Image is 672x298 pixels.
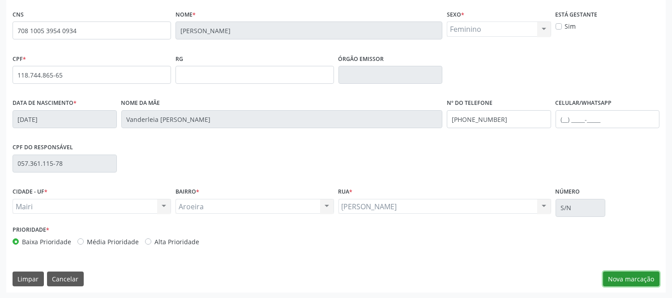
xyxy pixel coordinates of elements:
label: CPF [13,52,26,66]
label: Celular/WhatsApp [556,96,612,110]
input: (__) _____-_____ [556,110,660,128]
input: __/__/____ [13,110,117,128]
label: CIDADE - UF [13,185,47,199]
label: CPF do responsável [13,141,73,155]
label: Alta Prioridade [154,237,199,246]
label: Sexo [447,8,464,22]
input: (__) _____-_____ [447,110,551,128]
label: RG [175,52,183,66]
label: Nome [175,8,196,22]
button: Cancelar [47,272,84,287]
label: Órgão emissor [338,52,384,66]
label: Nº do Telefone [447,96,492,110]
label: Número [556,185,580,199]
label: BAIRRO [175,185,199,199]
label: Rua [338,185,353,199]
label: Está gestante [556,8,598,22]
button: Limpar [13,272,44,287]
label: Média Prioridade [87,237,139,246]
label: Data de nascimento [13,96,77,110]
label: Prioridade [13,223,49,237]
label: Baixa Prioridade [22,237,71,246]
label: CNS [13,8,24,22]
label: Nome da mãe [121,96,160,110]
button: Nova marcação [603,272,659,287]
input: ___.___.___-__ [13,155,117,173]
label: Sim [565,22,576,31]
